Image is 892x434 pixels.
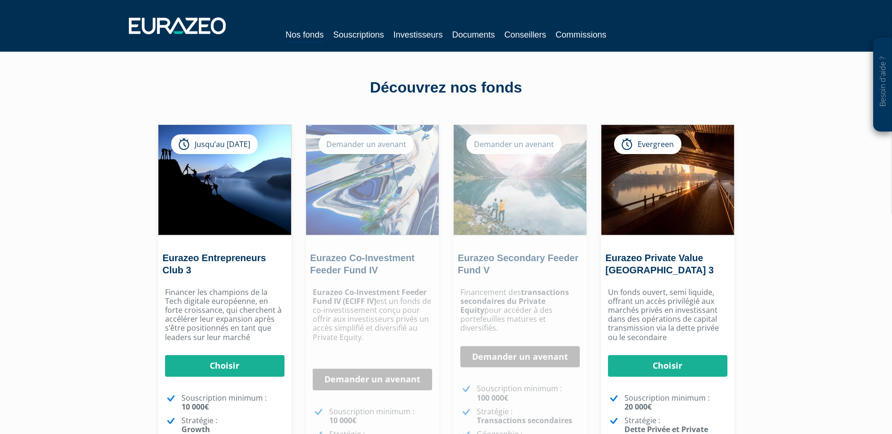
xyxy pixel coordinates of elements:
[129,17,226,34] img: 1732889491-logotype_eurazeo_blanc_rvb.png
[313,288,432,342] p: est un fonds de co-investissement conçu pour offrir aux investisseurs privés un accès simplifié e...
[319,134,414,154] div: Demander un avenant
[313,287,426,306] strong: Eurazeo Co-Investment Feeder Fund IV (ECIFF IV)
[165,288,284,342] p: Financer les champions de la Tech digitale européenne, en forte croissance, qui cherchent à accél...
[333,28,384,41] a: Souscriptions
[458,253,579,275] a: Eurazeo Secondary Feeder Fund V
[477,393,508,403] strong: 100 000€
[285,28,324,43] a: Nos fonds
[171,134,258,154] div: Jusqu’au [DATE]
[608,288,727,342] p: Un fonds ouvert, semi liquide, offrant un accès privilégié aux marchés privés en investissant dan...
[624,394,727,411] p: Souscription minimum :
[477,415,572,426] strong: Transactions secondaires
[477,384,580,402] p: Souscription minimum :
[460,287,569,315] strong: transactions secondaires du Private Equity
[165,355,284,377] a: Choisir
[606,253,714,275] a: Eurazeo Private Value [GEOGRAPHIC_DATA] 3
[182,416,284,434] p: Stratégie :
[608,355,727,377] a: Choisir
[329,415,356,426] strong: 10 000€
[614,134,681,154] div: Evergreen
[477,407,580,425] p: Stratégie :
[313,369,432,390] a: Demander un avenant
[306,125,439,235] img: Eurazeo Co-Investment Feeder Fund IV
[452,28,495,41] a: Documents
[454,125,586,235] img: Eurazeo Secondary Feeder Fund V
[466,134,561,154] div: Demander un avenant
[393,28,442,41] a: Investisseurs
[460,346,580,368] a: Demander un avenant
[310,253,415,275] a: Eurazeo Co-Investment Feeder Fund IV
[163,253,266,275] a: Eurazeo Entrepreneurs Club 3
[182,402,209,412] strong: 10 000€
[329,407,432,425] p: Souscription minimum :
[505,28,546,41] a: Conseillers
[158,125,291,235] img: Eurazeo Entrepreneurs Club 3
[601,125,734,235] img: Eurazeo Private Value Europe 3
[182,394,284,411] p: Souscription minimum :
[877,43,888,127] p: Besoin d'aide ?
[178,77,714,99] div: Découvrez nos fonds
[460,288,580,333] p: Financement des pour accéder à des portefeuilles matures et diversifiés.
[624,402,652,412] strong: 20 000€
[556,28,607,41] a: Commissions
